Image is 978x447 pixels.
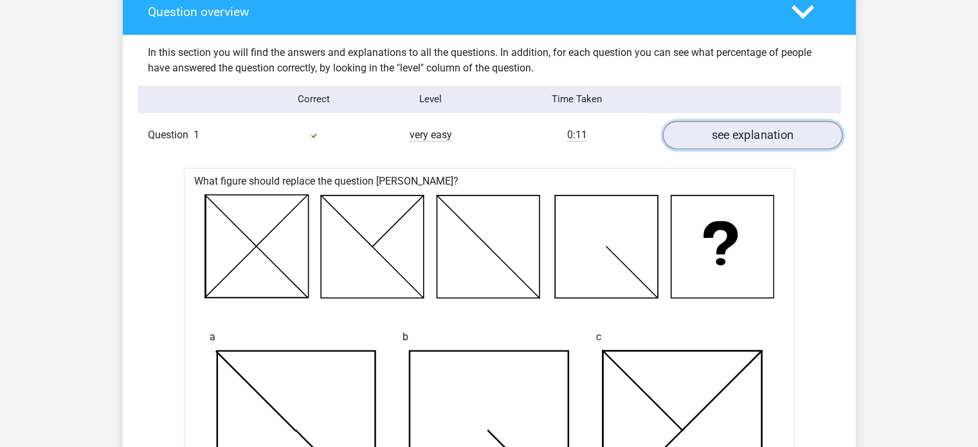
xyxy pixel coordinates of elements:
[372,92,489,107] div: Level
[194,129,199,141] span: 1
[410,129,452,141] span: very easy
[148,5,772,19] h4: Question overview
[489,92,664,107] div: Time Taken
[596,324,601,350] span: c
[210,324,215,350] span: a
[567,129,587,141] span: 0:11
[662,121,842,149] a: see explanation
[403,324,408,350] span: b
[138,45,840,76] div: In this section you will find the answers and explanations to all the questions. In addition, for...
[255,92,372,107] div: Correct
[148,127,194,143] span: Question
